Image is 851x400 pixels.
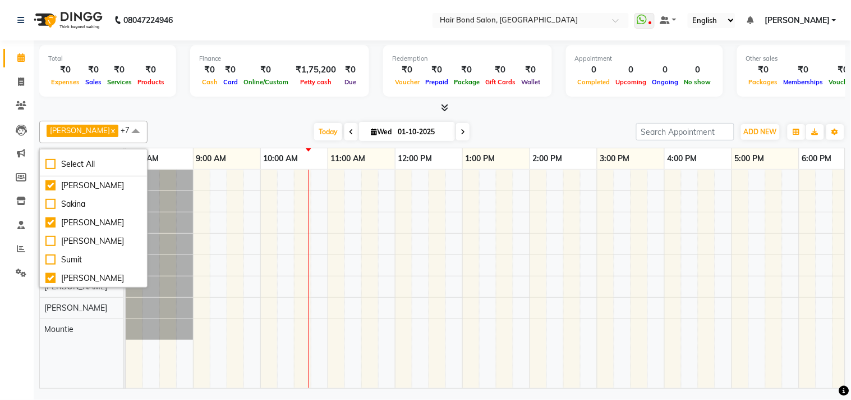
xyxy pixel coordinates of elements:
[341,63,360,76] div: ₹0
[44,281,107,292] span: [PERSON_NAME]
[45,158,141,170] div: Select All
[220,63,241,76] div: ₹0
[395,151,435,167] a: 12:00 PM
[451,63,482,76] div: ₹0
[135,78,167,86] span: Products
[741,124,780,140] button: ADD NEW
[463,151,498,167] a: 1:00 PM
[50,126,110,135] span: [PERSON_NAME]
[394,124,450,140] input: 2025-10-01
[45,235,141,247] div: [PERSON_NAME]
[48,54,167,63] div: Total
[48,78,82,86] span: Expenses
[451,78,482,86] span: Package
[482,63,518,76] div: ₹0
[765,15,830,26] span: [PERSON_NAME]
[314,123,342,140] span: Today
[199,63,220,76] div: ₹0
[45,254,141,266] div: Sumit
[518,63,543,76] div: ₹0
[781,63,826,76] div: ₹0
[241,63,291,76] div: ₹0
[422,78,451,86] span: Prepaid
[392,63,422,76] div: ₹0
[123,4,173,36] b: 08047224946
[665,151,700,167] a: 4:00 PM
[199,54,360,63] div: Finance
[392,54,543,63] div: Redemption
[650,78,682,86] span: Ongoing
[636,123,734,140] input: Search Appointment
[575,63,613,76] div: 0
[261,151,301,167] a: 10:00 AM
[368,128,394,136] span: Wed
[45,272,141,284] div: [PERSON_NAME]
[650,63,682,76] div: 0
[613,78,650,86] span: Upcoming
[48,63,82,76] div: ₹0
[682,63,714,76] div: 0
[291,63,341,76] div: ₹1,75,200
[297,78,334,86] span: Petty cash
[682,78,714,86] span: No show
[613,63,650,76] div: 0
[328,151,369,167] a: 11:00 AM
[82,63,104,76] div: ₹0
[746,78,781,86] span: Packages
[45,180,141,192] div: [PERSON_NAME]
[110,126,115,135] a: x
[597,151,633,167] a: 3:00 PM
[744,128,777,136] span: ADD NEW
[746,63,781,76] div: ₹0
[44,324,73,334] span: Mountie
[121,125,138,134] span: +7
[44,303,107,313] span: [PERSON_NAME]
[104,63,135,76] div: ₹0
[45,198,141,210] div: Sakina
[199,78,220,86] span: Cash
[781,78,826,86] span: Memberships
[392,78,422,86] span: Voucher
[45,217,141,229] div: [PERSON_NAME]
[422,63,451,76] div: ₹0
[518,78,543,86] span: Wallet
[135,63,167,76] div: ₹0
[220,78,241,86] span: Card
[732,151,767,167] a: 5:00 PM
[530,151,565,167] a: 2:00 PM
[799,151,835,167] a: 6:00 PM
[29,4,105,36] img: logo
[342,78,359,86] span: Due
[194,151,229,167] a: 9:00 AM
[575,54,714,63] div: Appointment
[104,78,135,86] span: Services
[241,78,291,86] span: Online/Custom
[482,78,518,86] span: Gift Cards
[82,78,104,86] span: Sales
[575,78,613,86] span: Completed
